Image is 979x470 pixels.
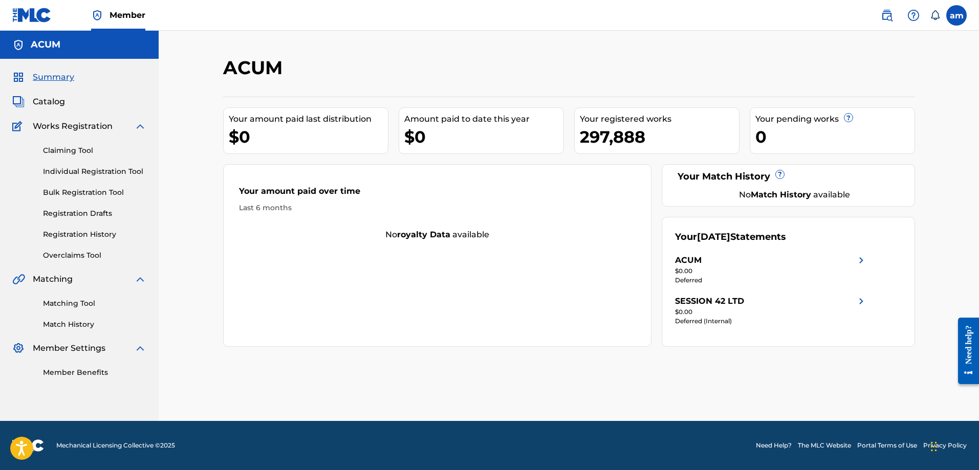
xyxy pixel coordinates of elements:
div: Deferred [675,276,867,285]
div: Your registered works [580,113,739,125]
img: help [907,9,920,21]
a: Registration Drafts [43,208,146,219]
span: Mechanical Licensing Collective © 2025 [56,441,175,450]
div: Your Match History [675,170,902,184]
div: Amount paid to date this year [404,113,563,125]
strong: royalty data [397,230,450,239]
iframe: Resource Center [950,310,979,392]
img: Top Rightsholder [91,9,103,21]
strong: Match History [751,190,811,199]
img: right chevron icon [855,254,867,266]
div: $0.00 [675,307,867,317]
div: Notifications [930,10,940,20]
a: ACUMright chevron icon$0.00Deferred [675,254,867,285]
a: Registration History [43,229,146,240]
a: CatalogCatalog [12,96,65,108]
a: Public Search [877,5,897,26]
img: Member Settings [12,342,25,354]
img: Works Registration [12,120,26,132]
a: Claiming Tool [43,145,146,156]
a: The MLC Website [798,441,851,450]
div: Your pending works [755,113,915,125]
div: SESSION 42 LTD [675,295,744,307]
div: Last 6 months [239,203,636,213]
div: ACUM [675,254,702,266]
img: right chevron icon [855,295,867,307]
a: Member Benefits [43,367,146,378]
div: Your amount paid last distribution [229,113,388,125]
span: Member Settings [33,342,105,354]
div: 297,888 [580,125,739,148]
a: Need Help? [756,441,792,450]
div: $0 [229,125,388,148]
a: SESSION 42 LTDright chevron icon$0.00Deferred (Internal) [675,295,867,326]
span: Works Registration [33,120,113,132]
div: Help [903,5,924,26]
a: Bulk Registration Tool [43,187,146,198]
h5: ACUM [31,39,60,51]
div: No available [688,189,902,201]
img: logo [12,439,44,452]
h2: ACUM [223,56,288,79]
img: expand [134,273,146,285]
span: ? [844,114,853,122]
span: Catalog [33,96,65,108]
a: Matching Tool [43,298,146,309]
span: ? [776,170,784,178]
img: Matching [12,273,25,285]
img: MLC Logo [12,8,52,23]
img: expand [134,120,146,132]
a: SummarySummary [12,71,74,83]
img: search [881,9,893,21]
img: Catalog [12,96,25,108]
a: Individual Registration Tool [43,166,146,177]
div: Your Statements [675,230,786,244]
div: Your amount paid over time [239,185,636,203]
span: Matching [33,273,73,285]
div: Drag [931,431,937,462]
span: [DATE] [697,231,730,242]
div: 0 [755,125,915,148]
div: User Menu [946,5,967,26]
div: $0.00 [675,266,867,276]
span: Summary [33,71,74,83]
iframe: Chat Widget [928,421,979,470]
a: Overclaims Tool [43,250,146,261]
a: Privacy Policy [923,441,967,450]
img: Summary [12,71,25,83]
div: Deferred (Internal) [675,317,867,326]
span: Member [110,9,145,21]
a: Portal Terms of Use [857,441,917,450]
img: expand [134,342,146,354]
div: $0 [404,125,563,148]
img: Accounts [12,39,25,51]
div: No available [224,229,651,241]
a: Match History [43,319,146,330]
